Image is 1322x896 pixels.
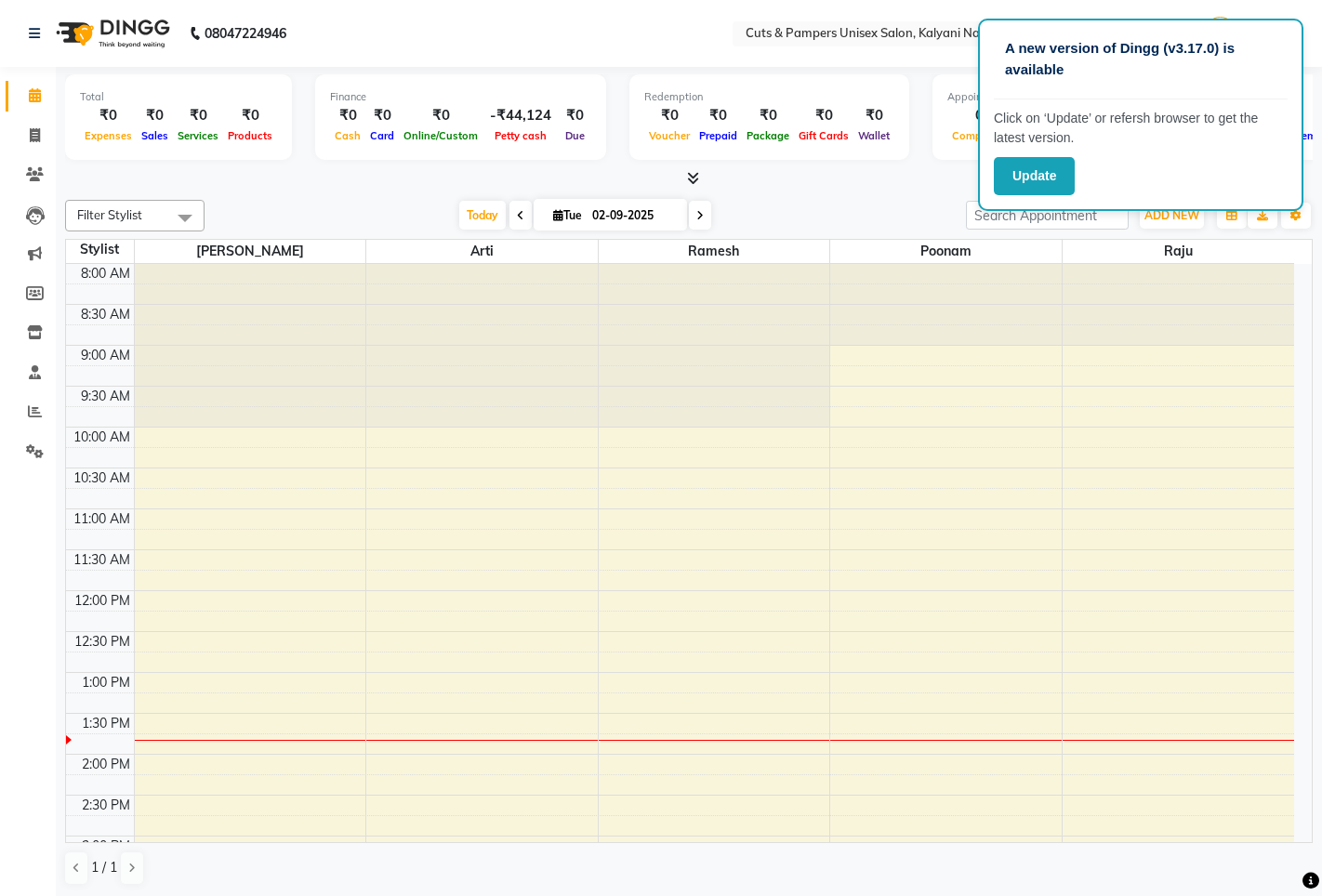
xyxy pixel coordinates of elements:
[71,632,134,652] div: 12:30 PM
[994,109,1288,148] p: Click on ‘Update’ or refersh browser to get the latest version.
[549,208,587,222] span: Tue
[330,89,591,105] div: Finance
[366,240,598,263] span: Arti
[77,305,134,324] div: 8:30 AM
[587,202,680,230] input: 2025-09-02
[78,755,134,774] div: 2:00 PM
[561,129,589,142] span: Due
[223,129,277,142] span: Products
[70,428,134,447] div: 10:00 AM
[694,129,742,142] span: Prepaid
[853,129,894,142] span: Wallet
[80,89,277,105] div: Total
[483,105,559,126] div: -₹44,124
[559,105,591,126] div: ₹0
[794,105,853,126] div: ₹0
[330,105,365,126] div: ₹0
[66,240,134,259] div: Stylist
[91,858,117,877] span: 1 / 1
[599,240,830,263] span: Ramesh
[399,105,483,126] div: ₹0
[77,264,134,283] div: 8:00 AM
[644,129,694,142] span: Voucher
[78,796,134,815] div: 2:30 PM
[1063,240,1294,263] span: raju
[137,129,173,142] span: Sales
[1140,203,1204,229] button: ADD NEW
[78,714,134,733] div: 1:30 PM
[459,201,506,230] span: Today
[1204,17,1236,49] img: Admin
[70,509,134,529] div: 11:00 AM
[694,105,742,126] div: ₹0
[47,7,175,59] img: logo
[70,550,134,570] div: 11:30 AM
[78,837,134,856] div: 3:00 PM
[966,201,1129,230] input: Search Appointment
[80,105,137,126] div: ₹0
[70,468,134,488] div: 10:30 AM
[399,129,483,142] span: Online/Custom
[173,105,223,126] div: ₹0
[853,105,894,126] div: ₹0
[1144,208,1199,222] span: ADD NEW
[173,129,223,142] span: Services
[742,129,794,142] span: Package
[994,157,1075,195] button: Update
[947,89,1178,105] div: Appointment
[947,129,1011,142] span: Completed
[1005,38,1276,80] p: A new version of Dingg (v3.17.0) is available
[644,105,694,126] div: ₹0
[77,346,134,365] div: 9:00 AM
[135,240,366,263] span: [PERSON_NAME]
[205,7,286,59] b: 08047224946
[365,105,399,126] div: ₹0
[77,387,134,406] div: 9:30 AM
[742,105,794,126] div: ₹0
[644,89,894,105] div: Redemption
[490,129,551,142] span: Petty cash
[794,129,853,142] span: Gift Cards
[330,129,365,142] span: Cash
[71,591,134,611] div: 12:00 PM
[80,129,137,142] span: Expenses
[365,129,399,142] span: Card
[947,105,1011,126] div: 0
[78,673,134,692] div: 1:00 PM
[77,207,142,222] span: Filter Stylist
[137,105,173,126] div: ₹0
[830,240,1062,263] span: Poonam
[223,105,277,126] div: ₹0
